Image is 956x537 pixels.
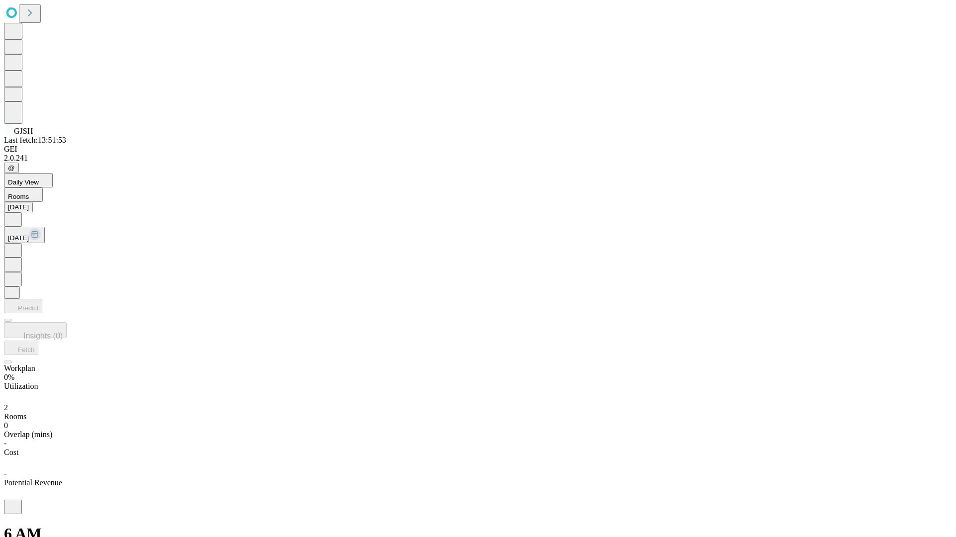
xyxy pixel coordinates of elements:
[4,187,43,202] button: Rooms
[4,202,33,212] button: [DATE]
[4,136,66,144] span: Last fetch: 13:51:53
[4,421,8,430] span: 0
[4,373,14,381] span: 0%
[8,193,29,200] span: Rooms
[4,403,8,412] span: 2
[4,448,18,456] span: Cost
[4,439,6,447] span: -
[8,164,15,172] span: @
[4,412,26,421] span: Rooms
[8,234,29,242] span: [DATE]
[4,299,42,313] button: Predict
[4,173,53,187] button: Daily View
[23,332,63,340] span: Insights (0)
[4,154,952,163] div: 2.0.241
[4,145,952,154] div: GEI
[4,469,6,478] span: -
[4,430,52,439] span: Overlap (mins)
[4,227,45,243] button: [DATE]
[4,163,19,173] button: @
[4,364,35,372] span: Workplan
[4,322,67,338] button: Insights (0)
[8,179,39,186] span: Daily View
[4,478,62,487] span: Potential Revenue
[14,127,33,135] span: GJSH
[4,341,38,355] button: Fetch
[4,382,38,390] span: Utilization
